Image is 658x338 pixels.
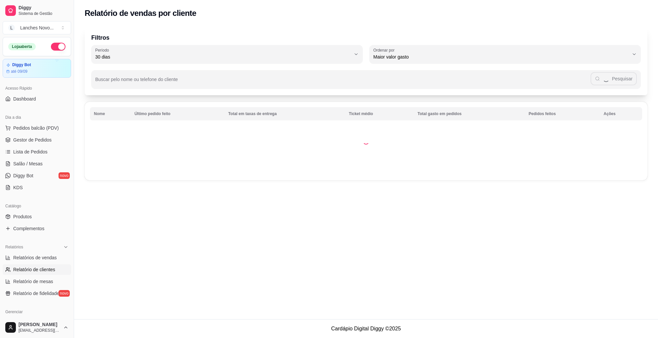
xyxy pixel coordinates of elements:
p: Filtros [91,33,641,42]
a: Lista de Pedidos [3,147,71,157]
span: Relatórios de vendas [13,254,57,261]
span: Sistema de Gestão [19,11,68,16]
span: Salão / Mesas [13,160,43,167]
h2: Relatório de vendas por cliente [85,8,196,19]
input: Buscar pelo nome ou telefone do cliente [95,79,591,85]
article: até 09/09 [11,69,27,74]
span: Complementos [13,225,44,232]
a: Relatório de mesas [3,276,71,287]
a: Relatório de clientes [3,264,71,275]
span: Relatório de mesas [13,278,53,285]
div: Gerenciar [3,307,71,317]
a: Produtos [3,211,71,222]
span: Relatórios [5,244,23,250]
a: Dashboard [3,94,71,104]
span: Gestor de Pedidos [13,137,52,143]
span: 30 dias [95,54,351,60]
span: Produtos [13,213,32,220]
span: KDS [13,184,23,191]
a: Diggy Botnovo [3,170,71,181]
label: Ordenar por [373,47,397,53]
button: Select a team [3,21,71,34]
span: Diggy [19,5,68,11]
span: Pedidos balcão (PDV) [13,125,59,131]
div: Lanches Novo ... [20,24,54,31]
button: Período30 dias [91,45,363,63]
div: Catálogo [3,201,71,211]
span: Dashboard [13,96,36,102]
a: Diggy Botaté 09/09 [3,59,71,78]
a: KDS [3,182,71,193]
a: Salão / Mesas [3,158,71,169]
button: Alterar Status [51,43,65,51]
article: Diggy Bot [12,63,31,67]
span: Diggy Bot [13,172,33,179]
div: Dia a dia [3,112,71,123]
span: [PERSON_NAME] [19,322,61,328]
a: Gestor de Pedidos [3,135,71,145]
div: Acesso Rápido [3,83,71,94]
a: Relatórios de vendas [3,252,71,263]
span: L [8,24,15,31]
div: Loja aberta [8,43,36,50]
span: [EMAIL_ADDRESS][DOMAIN_NAME] [19,328,61,333]
button: Pedidos balcão (PDV) [3,123,71,133]
button: [PERSON_NAME][EMAIL_ADDRESS][DOMAIN_NAME] [3,319,71,335]
a: DiggySistema de Gestão [3,3,71,19]
button: Ordenar porMaior valor gasto [369,45,641,63]
footer: Cardápio Digital Diggy © 2025 [74,319,658,338]
span: Maior valor gasto [373,54,629,60]
span: Relatório de clientes [13,266,55,273]
label: Período [95,47,111,53]
a: Complementos [3,223,71,234]
div: Loading [363,138,369,145]
span: Relatório de fidelidade [13,290,59,297]
span: Lista de Pedidos [13,148,48,155]
a: Relatório de fidelidadenovo [3,288,71,299]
